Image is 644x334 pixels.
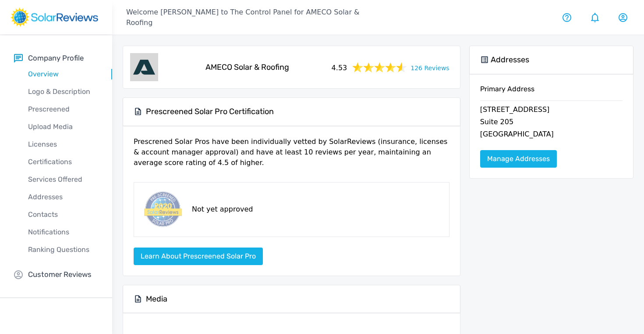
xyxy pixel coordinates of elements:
a: Ranking Questions [14,241,112,259]
a: Logo & Description [14,83,112,101]
a: Licenses [14,136,112,153]
p: Ranking Questions [14,244,112,255]
a: Overview [14,65,112,83]
p: Suite 205 [480,117,623,129]
p: Prescreened [14,104,112,115]
p: Licenses [14,139,112,150]
a: Certifications [14,153,112,171]
p: Addresses [14,192,112,202]
p: Customer Reviews [28,269,92,280]
img: prescreened-badge.png [141,190,183,230]
a: Addresses [14,188,112,206]
a: Manage Addresses [480,150,557,168]
p: Notifications [14,227,112,237]
p: Contacts [14,209,112,220]
a: Contacts [14,206,112,223]
p: Company Profile [28,53,84,64]
a: Services Offered [14,171,112,188]
span: 4.53 [332,61,347,73]
a: 126 Reviews [410,62,449,73]
p: Certifications [14,157,112,167]
p: [GEOGRAPHIC_DATA] [480,129,623,141]
h5: Media [146,294,167,304]
a: Notifications [14,223,112,241]
p: Services Offered [14,174,112,185]
h5: Prescreened Solar Pro Certification [146,107,274,117]
h5: Addresses [491,55,529,65]
p: Welcome [PERSON_NAME] to The Control Panel for AMECO Solar & Roofing [126,7,378,28]
a: Upload Media [14,118,112,136]
p: Not yet approved [192,204,253,215]
p: Upload Media [14,122,112,132]
p: Prescrened Solar Pros have been individually vetted by SolarReviews (insurance, licenses & accoun... [134,136,449,175]
p: Logo & Description [14,86,112,97]
h5: AMECO Solar & Roofing [205,62,289,72]
button: Learn about Prescreened Solar Pro [134,248,263,265]
p: [STREET_ADDRESS] [480,104,623,117]
a: Prescreened [14,101,112,118]
p: Overview [14,69,112,79]
h6: Primary Address [480,85,623,101]
a: Learn about Prescreened Solar Pro [134,252,263,260]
